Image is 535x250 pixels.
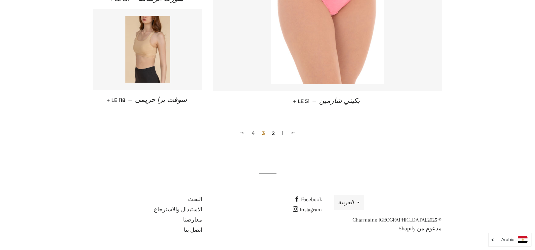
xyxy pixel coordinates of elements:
[183,217,202,223] a: معارضنا
[319,97,360,105] span: بكيني شارمين
[184,227,202,233] a: اتصل بنا
[334,195,364,210] button: العربية
[108,97,125,103] span: LE 118
[269,128,278,139] a: 2
[295,98,310,104] span: LE 51
[213,91,442,111] a: بكيني شارمين — LE 51
[259,128,268,139] span: 3
[501,237,514,242] i: Arabic
[313,98,317,104] span: —
[93,90,203,110] a: سوفت برا حريمى — LE 118
[188,196,202,203] a: البحث
[492,236,528,243] a: Arabic
[294,196,322,203] a: Facebook
[135,96,187,104] span: سوفت برا حريمى
[399,225,442,232] a: مدعوم من Shopify
[154,206,202,213] a: الاستبدال والاسترجاع
[128,97,132,103] span: —
[279,128,286,139] a: 1
[353,217,426,223] a: Charmaine [GEOGRAPHIC_DATA]
[332,216,442,233] p: © 2025,
[249,128,258,139] a: 4
[293,206,322,213] a: Instagram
